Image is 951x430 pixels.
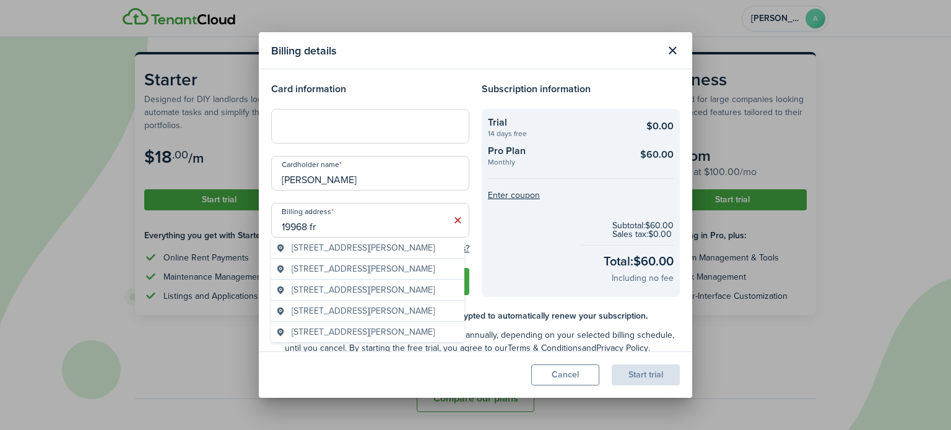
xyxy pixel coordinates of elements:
[292,283,435,296] span: [STREET_ADDRESS][PERSON_NAME]
[271,38,659,62] modal-title: Billing details
[271,203,469,238] input: Start typing the address and then select from the dropdown
[640,147,674,162] checkout-summary-item-main-price: $60.00
[531,364,599,385] button: Cancel
[285,309,680,322] checkout-terms-main: Your payment info is securely stored and encrypted to automatically renew your subscription.
[488,130,627,137] checkout-summary-item-description: 14 days free
[488,158,627,166] checkout-summary-item-description: Monthly
[612,230,674,239] checkout-subtotal-item: Sales tax: $0.00
[292,241,435,254] span: [STREET_ADDRESS][PERSON_NAME]
[604,252,674,270] checkout-total-main: Total: $60.00
[292,325,435,338] span: [STREET_ADDRESS][PERSON_NAME]
[508,342,582,355] a: Terms & Conditions
[596,342,648,355] a: Privacy Policy
[292,304,435,317] span: [STREET_ADDRESS][PERSON_NAME]
[662,40,683,61] button: Close modal
[482,82,680,97] h4: Subscription information
[292,262,435,275] span: [STREET_ADDRESS][PERSON_NAME]
[488,115,627,130] checkout-summary-item-title: Trial
[488,144,627,158] checkout-summary-item-title: Pro Plan
[612,272,674,285] checkout-total-secondary: Including no fee
[271,82,469,97] h4: Card information
[488,191,540,200] button: Enter coupon
[646,119,674,134] checkout-summary-item-main-price: $0.00
[612,221,674,230] checkout-subtotal-item: Subtotal: $60.00
[279,121,461,132] iframe: Secure card payment input frame
[285,329,680,355] checkout-terms-secondary: You'll be charged the listed amount monthly or annually, depending on your selected billing sched...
